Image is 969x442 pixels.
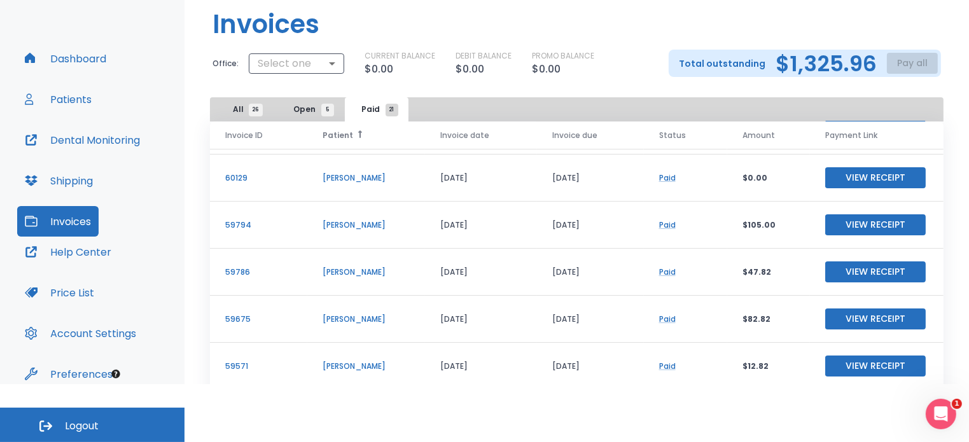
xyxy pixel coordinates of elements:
span: Payment Link [825,130,877,141]
a: Paid [659,361,676,371]
p: Office: [213,58,239,69]
p: [PERSON_NAME] [323,172,410,184]
button: Patients [17,84,99,114]
span: 21 [386,104,398,116]
a: Paid [659,314,676,324]
p: DEBIT BALANCE [456,50,512,62]
p: [PERSON_NAME] [323,361,410,372]
button: Shipping [17,165,101,196]
p: $82.82 [742,314,795,325]
button: View Receipt [825,167,926,188]
span: Paid [362,104,392,115]
span: 5 [321,104,334,116]
p: CURRENT BALANCE [365,50,435,62]
h2: $1,325.96 [776,54,877,73]
iframe: Intercom live chat [926,399,956,429]
span: Invoice ID [225,130,263,141]
p: 60129 [225,172,292,184]
td: [DATE] [537,249,644,296]
td: [DATE] [537,202,644,249]
td: [DATE] [537,343,644,390]
span: Status [659,130,686,141]
span: Logout [65,419,99,433]
a: Paid [659,266,676,277]
span: Invoice due [552,130,597,141]
span: 26 [249,104,263,116]
button: Dashboard [17,43,114,74]
button: Price List [17,277,102,308]
p: PROMO BALANCE [532,50,594,62]
a: Paid [659,172,676,183]
p: 59786 [225,266,292,278]
p: 59794 [225,219,292,231]
td: [DATE] [425,296,536,343]
p: 59571 [225,361,292,372]
button: Help Center [17,237,119,267]
p: $47.82 [742,266,795,278]
td: [DATE] [537,155,644,202]
button: View Receipt [825,308,926,329]
p: Total outstanding [679,56,765,71]
button: Dental Monitoring [17,125,148,155]
span: Amount [742,130,775,141]
p: $0.00 [742,172,795,184]
p: $0.00 [532,62,561,77]
p: $105.00 [742,219,795,231]
div: Tooltip anchor [110,368,122,380]
button: View Receipt [825,261,926,282]
p: $12.82 [742,361,795,372]
p: $0.00 [365,62,393,77]
span: Open [294,104,328,115]
div: Select one [249,51,344,76]
a: View Receipt [825,266,926,277]
p: [PERSON_NAME] [323,314,410,325]
div: tabs [213,97,411,121]
td: [DATE] [425,249,536,296]
button: Preferences [17,359,120,389]
a: Paid [659,219,676,230]
span: Patient [323,130,353,141]
p: [PERSON_NAME] [323,266,410,278]
p: [PERSON_NAME] [323,219,410,231]
button: View Receipt [825,356,926,376]
button: Account Settings [17,318,144,349]
button: View Receipt [825,214,926,235]
span: All [234,104,256,115]
p: 59675 [225,314,292,325]
h1: Invoices [213,5,319,43]
td: [DATE] [425,155,536,202]
span: Invoice date [440,130,489,141]
a: View Receipt [825,360,926,371]
span: 1 [952,399,962,409]
button: Invoices [17,206,99,237]
p: $0.00 [456,62,484,77]
td: [DATE] [425,202,536,249]
a: View Receipt [825,172,926,183]
a: View Receipt [825,219,926,230]
a: View Receipt [825,313,926,324]
td: [DATE] [425,343,536,390]
td: [DATE] [537,296,644,343]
